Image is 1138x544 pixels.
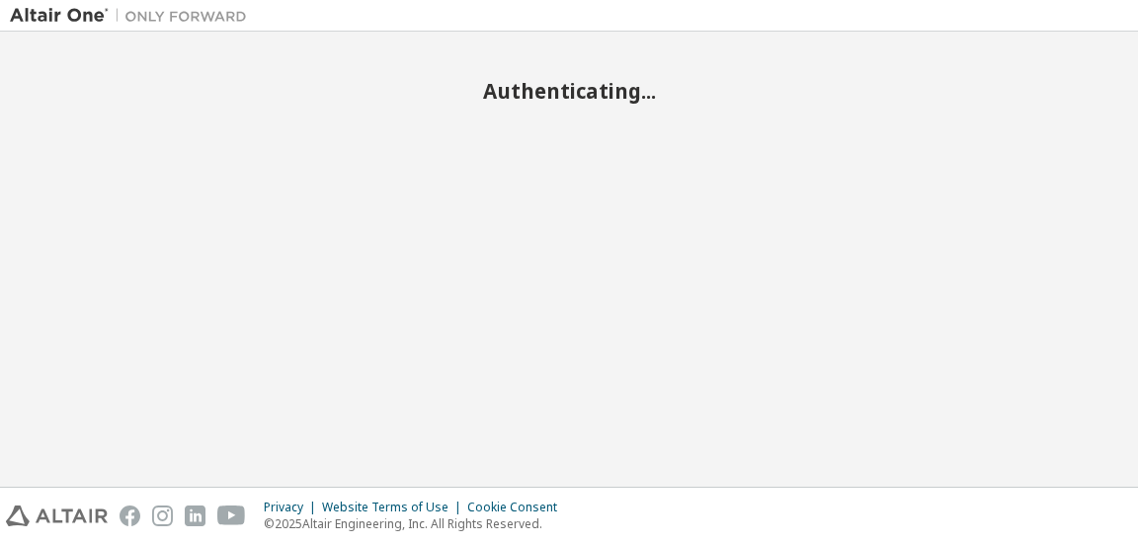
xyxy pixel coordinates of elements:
[185,505,205,526] img: linkedin.svg
[264,515,569,532] p: © 2025 Altair Engineering, Inc. All Rights Reserved.
[120,505,140,526] img: facebook.svg
[264,500,322,515] div: Privacy
[152,505,173,526] img: instagram.svg
[217,505,246,526] img: youtube.svg
[322,500,467,515] div: Website Terms of Use
[6,505,108,526] img: altair_logo.svg
[10,78,1128,104] h2: Authenticating...
[10,6,257,26] img: Altair One
[467,500,569,515] div: Cookie Consent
